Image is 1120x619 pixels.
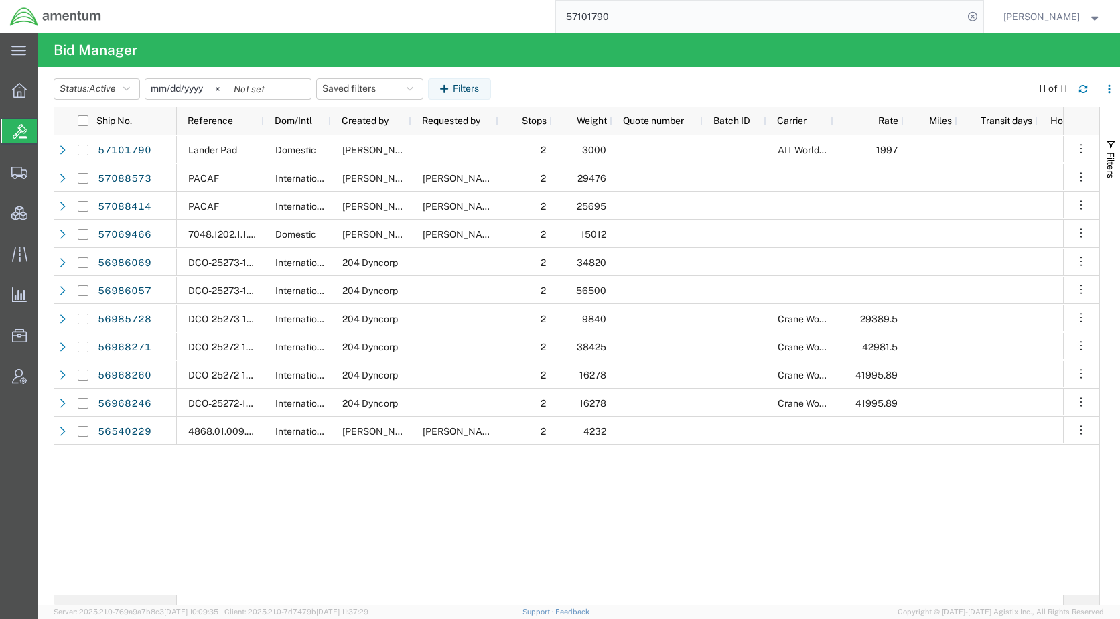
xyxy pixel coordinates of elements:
[423,201,499,212] span: Rod Patrick Marahay
[316,78,423,100] button: Saved filters
[54,608,218,616] span: Server: 2025.21.0-769a9a7b8c3
[541,257,546,268] span: 2
[275,201,330,212] span: International
[582,145,606,155] span: 3000
[275,398,330,409] span: International
[342,398,398,409] span: 204 Dyncorp
[541,201,546,212] span: 2
[188,201,219,212] span: PACAF
[188,342,275,352] span: DCO-25272-168842
[342,229,419,240] span: Jason Champagne
[577,201,606,212] span: 25695
[541,229,546,240] span: 2
[275,426,330,437] span: International
[778,370,851,381] span: Crane Worldwide
[342,201,419,212] span: Rod Patrick Marahay
[541,314,546,324] span: 2
[778,314,851,324] span: Crane Worldwide
[275,145,316,155] span: Domestic
[583,426,606,437] span: 4232
[1003,9,1080,24] span: Kent Gilman
[188,173,219,184] span: PACAF
[1038,82,1068,96] div: 11 of 11
[145,79,228,99] input: Not set
[342,145,419,155] span: Steven Alcott
[422,115,480,126] span: Requested by
[522,608,556,616] a: Support
[860,314,898,324] span: 29389.5
[96,115,132,126] span: Ship No.
[844,115,898,126] span: Rate
[275,173,330,184] span: International
[914,115,952,126] span: Miles
[97,139,152,161] a: 57101790
[342,426,419,437] span: Amenew Masho
[188,398,276,409] span: DCO-25272-168840
[541,173,546,184] span: 2
[1105,152,1116,178] span: Filters
[777,115,807,126] span: Carrier
[275,115,312,126] span: Dom/Intl
[576,285,606,296] span: 56500
[342,342,398,352] span: 204 Dyncorp
[97,280,152,301] a: 56986057
[89,83,116,94] span: Active
[228,79,311,99] input: Not set
[97,336,152,358] a: 56968271
[423,229,499,240] span: JoAnn Rose
[581,229,606,240] span: 15012
[577,173,606,184] span: 29476
[97,308,152,330] a: 56985728
[423,173,499,184] span: Rod Patrick Marahay
[54,78,140,100] button: Status:Active
[224,608,368,616] span: Client: 2025.21.0-7d7479b
[188,314,277,324] span: DCO-25273-168930
[579,398,606,409] span: 16278
[97,167,152,189] a: 57088573
[97,421,152,442] a: 56540229
[97,252,152,273] a: 56986069
[188,257,275,268] span: DCO-25273-168931
[342,285,398,296] span: 204 Dyncorp
[623,115,684,126] span: Quote number
[428,78,491,100] button: Filters
[541,398,546,409] span: 2
[968,115,1032,126] span: Transit days
[342,370,398,381] span: 204 Dyncorp
[188,285,276,296] span: DCO-25273-168932
[579,370,606,381] span: 16278
[563,115,607,126] span: Weight
[342,173,419,184] span: Rod Patrick Marahay
[342,115,389,126] span: Created by
[778,342,851,352] span: Crane Worldwide
[97,224,152,245] a: 57069466
[97,364,152,386] a: 56968260
[577,257,606,268] span: 34820
[188,145,237,155] span: Lander Pad
[316,608,368,616] span: [DATE] 11:37:29
[855,398,898,409] span: 41995.89
[577,342,606,352] span: 38425
[1003,9,1102,25] button: [PERSON_NAME]
[509,115,547,126] span: Stops
[876,145,898,155] span: 1997
[778,398,851,409] span: Crane Worldwide
[275,314,330,324] span: International
[97,196,152,217] a: 57088414
[556,1,963,33] input: Search for shipment number, reference number
[423,426,499,437] span: Amenew Masho
[188,115,233,126] span: Reference
[778,145,839,155] span: AIT Worldwide
[188,229,316,240] span: 7048.1202.1.1.1.3.0.10668802
[541,370,546,381] span: 2
[342,314,398,324] span: 204 Dyncorp
[855,370,898,381] span: 41995.89
[862,342,898,352] span: 42981.5
[275,257,330,268] span: International
[275,370,330,381] span: International
[1050,115,1066,126] span: Hot
[275,229,316,240] span: Domestic
[188,426,349,437] span: 4868.01.009.C.0007AA.EG.AMTODC
[188,370,274,381] span: DCO-25272-168841
[541,342,546,352] span: 2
